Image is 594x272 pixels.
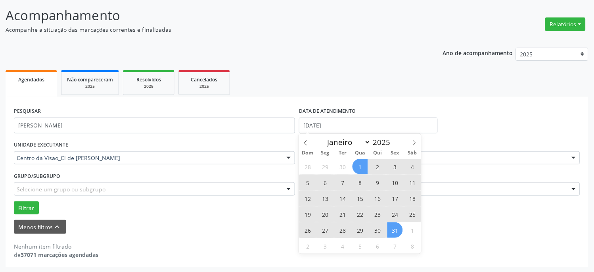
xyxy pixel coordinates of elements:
[300,222,316,238] span: Outubro 26, 2025
[335,238,351,254] span: Novembro 4, 2025
[353,238,368,254] span: Novembro 5, 2025
[405,191,420,206] span: Outubro 18, 2025
[387,159,403,174] span: Outubro 3, 2025
[370,222,385,238] span: Outubro 30, 2025
[370,159,385,174] span: Outubro 2, 2025
[405,222,420,238] span: Novembro 1, 2025
[191,76,218,83] span: Cancelados
[334,150,351,156] span: Ter
[14,139,68,151] label: UNIDADE EXECUTANTE
[353,206,368,222] span: Outubro 22, 2025
[14,242,98,251] div: Nenhum item filtrado
[353,222,368,238] span: Outubro 29, 2025
[6,25,414,34] p: Acompanhe a situação das marcações correntes e finalizadas
[300,238,316,254] span: Novembro 2, 2025
[21,251,98,258] strong: 37071 marcações agendadas
[387,175,403,190] span: Outubro 10, 2025
[370,175,385,190] span: Outubro 9, 2025
[6,6,414,25] p: Acompanhamento
[300,175,316,190] span: Outubro 5, 2025
[129,83,169,89] div: 2025
[335,191,351,206] span: Outubro 14, 2025
[300,206,316,222] span: Outubro 19, 2025
[18,76,44,83] span: Agendados
[14,170,60,182] label: Grupo/Subgrupo
[14,105,41,118] label: PESQUISAR
[353,175,368,190] span: Outubro 8, 2025
[318,159,333,174] span: Setembro 29, 2025
[300,159,316,174] span: Setembro 28, 2025
[14,251,98,259] div: de
[318,206,333,222] span: Outubro 20, 2025
[353,191,368,206] span: Outubro 15, 2025
[405,159,420,174] span: Outubro 4, 2025
[324,137,371,148] select: Month
[318,222,333,238] span: Outubro 27, 2025
[387,238,403,254] span: Novembro 7, 2025
[405,238,420,254] span: Novembro 8, 2025
[17,154,279,162] span: Centro da Visao_Cl de [PERSON_NAME]
[353,159,368,174] span: Outubro 1, 2025
[67,76,113,83] span: Não compareceram
[300,191,316,206] span: Outubro 12, 2025
[67,83,113,89] div: 2025
[370,238,385,254] span: Novembro 6, 2025
[387,222,403,238] span: Outubro 31, 2025
[335,159,351,174] span: Setembro 30, 2025
[184,83,224,89] div: 2025
[318,238,333,254] span: Novembro 3, 2025
[335,175,351,190] span: Outubro 7, 2025
[318,191,333,206] span: Outubro 13, 2025
[369,150,386,156] span: Qui
[405,175,420,190] span: Outubro 11, 2025
[370,191,385,206] span: Outubro 16, 2025
[371,137,397,147] input: Year
[299,105,356,118] label: DATA DE ATENDIMENTO
[17,185,105,193] span: Selecione um grupo ou subgrupo
[335,206,351,222] span: Outubro 21, 2025
[443,48,513,58] p: Ano de acompanhamento
[405,206,420,222] span: Outubro 25, 2025
[386,150,404,156] span: Sex
[318,175,333,190] span: Outubro 6, 2025
[316,150,334,156] span: Seg
[370,206,385,222] span: Outubro 23, 2025
[299,118,438,133] input: Selecione um intervalo
[404,150,421,156] span: Sáb
[545,17,586,31] button: Relatórios
[299,150,316,156] span: Dom
[14,220,66,234] button: Menos filtroskeyboard_arrow_up
[53,222,62,231] i: keyboard_arrow_up
[136,76,161,83] span: Resolvidos
[387,206,403,222] span: Outubro 24, 2025
[14,118,295,133] input: Nome, código do beneficiário ou CPF
[335,222,351,238] span: Outubro 28, 2025
[387,191,403,206] span: Outubro 17, 2025
[14,201,39,215] button: Filtrar
[351,150,369,156] span: Qua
